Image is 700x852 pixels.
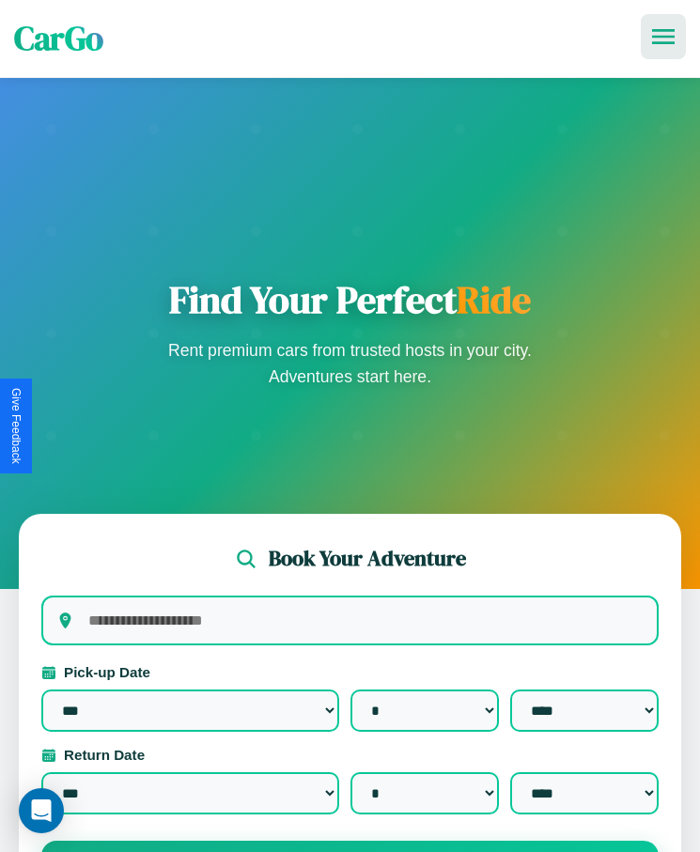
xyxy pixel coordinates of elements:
span: CarGo [14,16,103,61]
span: Ride [457,274,531,325]
div: Open Intercom Messenger [19,788,64,833]
p: Rent premium cars from trusted hosts in your city. Adventures start here. [163,337,538,390]
label: Pick-up Date [41,664,659,680]
h2: Book Your Adventure [269,544,466,573]
div: Give Feedback [9,388,23,464]
h1: Find Your Perfect [163,277,538,322]
label: Return Date [41,747,659,763]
